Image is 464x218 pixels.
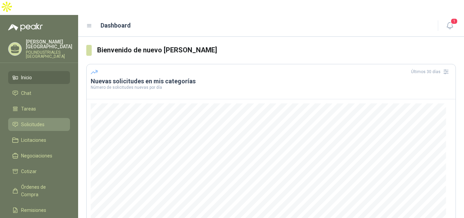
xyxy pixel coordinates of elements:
span: 1 [450,18,458,24]
button: 1 [444,20,456,32]
span: Remisiones [21,206,46,214]
span: Tareas [21,105,36,113]
a: Órdenes de Compra [8,181,70,201]
a: Tareas [8,102,70,115]
a: Licitaciones [8,134,70,147]
span: Licitaciones [21,136,46,144]
div: Últimos 30 días [411,66,451,77]
a: Cotizar [8,165,70,178]
span: Órdenes de Compra [21,183,64,198]
span: Inicio [21,74,32,81]
a: Negociaciones [8,149,70,162]
a: Inicio [8,71,70,84]
p: POLINDUSTRIALES [GEOGRAPHIC_DATA] [26,50,72,58]
h3: Bienvenido de nuevo [PERSON_NAME] [97,45,456,55]
span: Negociaciones [21,152,52,160]
h3: Nuevas solicitudes en mis categorías [91,77,451,85]
p: [PERSON_NAME] [GEOGRAPHIC_DATA] [26,39,72,49]
img: Logo peakr [8,23,43,31]
span: Chat [21,89,31,97]
a: Solicitudes [8,118,70,131]
a: Chat [8,87,70,100]
h1: Dashboard [101,21,131,30]
span: Cotizar [21,168,37,175]
span: Solicitudes [21,121,44,128]
a: Remisiones [8,204,70,217]
p: Número de solicitudes nuevas por día [91,85,451,89]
